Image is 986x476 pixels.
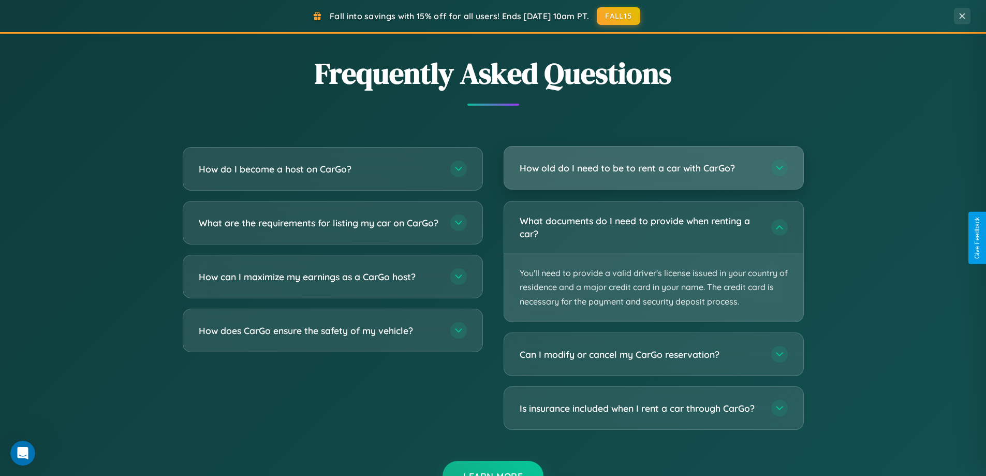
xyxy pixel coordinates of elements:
p: You'll need to provide a valid driver's license issued in your country of residence and a major c... [504,253,803,322]
h3: How does CarGo ensure the safety of my vehicle? [199,324,440,337]
h3: Is insurance included when I rent a car through CarGo? [520,402,761,415]
h3: How old do I need to be to rent a car with CarGo? [520,162,761,175]
h3: What documents do I need to provide when renting a car? [520,214,761,240]
div: Give Feedback [974,217,981,259]
span: Fall into savings with 15% off for all users! Ends [DATE] 10am PT. [330,11,589,21]
button: FALL15 [597,7,640,25]
h3: What are the requirements for listing my car on CarGo? [199,217,440,229]
h2: Frequently Asked Questions [183,53,804,93]
h3: How do I become a host on CarGo? [199,163,440,176]
h3: How can I maximize my earnings as a CarGo host? [199,270,440,283]
h3: Can I modify or cancel my CarGo reservation? [520,348,761,361]
iframe: Intercom live chat [10,441,35,466]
